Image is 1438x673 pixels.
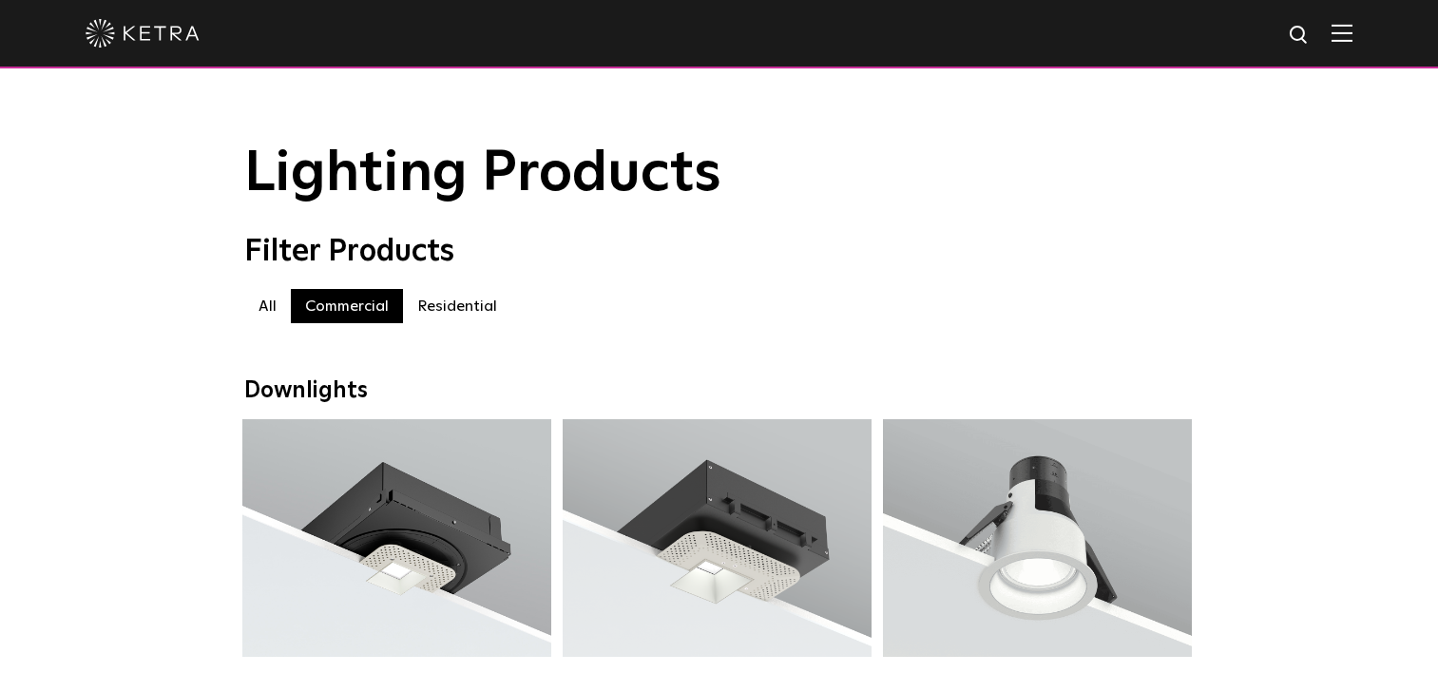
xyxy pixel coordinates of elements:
[244,145,721,202] span: Lighting Products
[244,234,1195,270] div: Filter Products
[1332,24,1352,42] img: Hamburger%20Nav.svg
[244,377,1195,405] div: Downlights
[244,289,291,323] label: All
[291,289,403,323] label: Commercial
[86,19,200,48] img: ketra-logo-2019-white
[1288,24,1312,48] img: search icon
[403,289,511,323] label: Residential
